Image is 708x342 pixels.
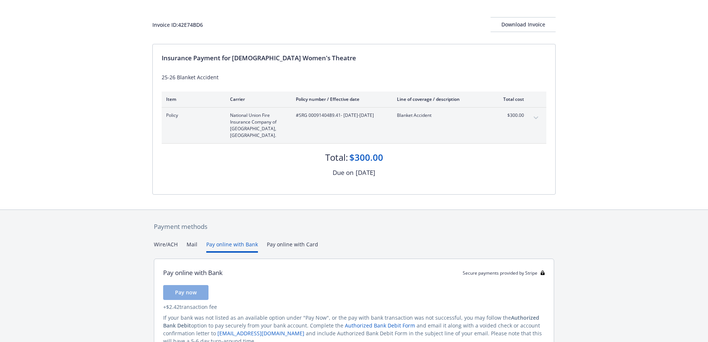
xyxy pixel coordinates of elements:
div: Carrier [230,96,284,102]
span: National Union Fire Insurance Company of [GEOGRAPHIC_DATA], [GEOGRAPHIC_DATA]. [230,112,284,139]
span: Blanket Accident [397,112,484,119]
div: Secure payments provided by Stripe [463,270,545,276]
div: + $2.42 transaction fee [163,303,545,311]
div: Policy number / Effective date [296,96,385,102]
button: Pay online with Card [267,240,318,253]
div: Total: [325,151,348,164]
a: [EMAIL_ADDRESS][DOMAIN_NAME] [217,330,304,337]
button: Mail [187,240,197,253]
span: Authorized Bank Debit [163,314,539,329]
a: Authorized Bank Debit Form [345,322,415,329]
div: $300.00 [349,151,383,164]
span: $300.00 [496,112,524,119]
button: expand content [530,112,542,124]
div: Item [166,96,218,102]
button: Pay online with Bank [206,240,258,253]
div: Line of coverage / description [397,96,484,102]
div: Due on [333,168,353,178]
div: Payment methods [154,222,554,231]
button: Pay now [163,285,208,300]
div: Pay online with Bank [163,268,223,278]
div: 25-26 Blanket Accident [162,73,546,81]
div: Total cost [496,96,524,102]
span: Policy [166,112,218,119]
div: Insurance Payment for [DEMOGRAPHIC_DATA] Women's Theatre [162,53,546,63]
button: Download Invoice [491,17,556,32]
button: Wire/ACH [154,240,178,253]
span: Pay now [175,289,197,296]
div: Invoice ID: 42E74BD6 [152,21,203,29]
div: [DATE] [356,168,375,178]
span: #SRG 0009140489.41 - [DATE]-[DATE] [296,112,385,119]
div: PolicyNational Union Fire Insurance Company of [GEOGRAPHIC_DATA], [GEOGRAPHIC_DATA].#SRG 00091404... [162,108,546,143]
